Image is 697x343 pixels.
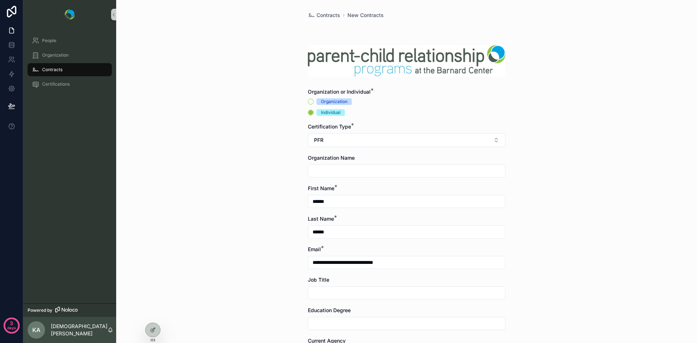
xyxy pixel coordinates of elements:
[308,89,371,95] span: Organization or Individual
[308,133,505,147] button: Select Button
[28,63,112,76] a: Contracts
[28,49,112,62] a: Organization
[314,136,323,144] span: PFR
[42,67,62,73] span: Contracts
[7,323,16,333] p: days
[308,185,334,191] span: First Name
[42,52,69,58] span: Organization
[32,326,40,334] span: KA
[308,12,340,19] a: Contracts
[308,246,321,252] span: Email
[308,277,329,283] span: Job Title
[10,320,13,327] p: 3
[42,81,70,87] span: Certifications
[317,12,340,19] span: Contracts
[28,34,112,47] a: People
[23,303,116,317] a: Powered by
[308,123,351,130] span: Certification Type
[321,98,347,105] div: Organization
[28,307,52,313] span: Powered by
[308,307,351,313] span: Education Degree
[28,78,112,91] a: Certifications
[321,109,341,116] div: Individual
[42,38,56,44] span: People
[347,12,384,19] a: New Contracts
[308,216,334,222] span: Last Name
[308,45,505,77] img: 34220-UWparent.jpg
[308,155,355,161] span: Organization Name
[51,323,107,337] p: [DEMOGRAPHIC_DATA][PERSON_NAME]
[23,29,116,100] div: scrollable content
[65,9,75,20] img: App logo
